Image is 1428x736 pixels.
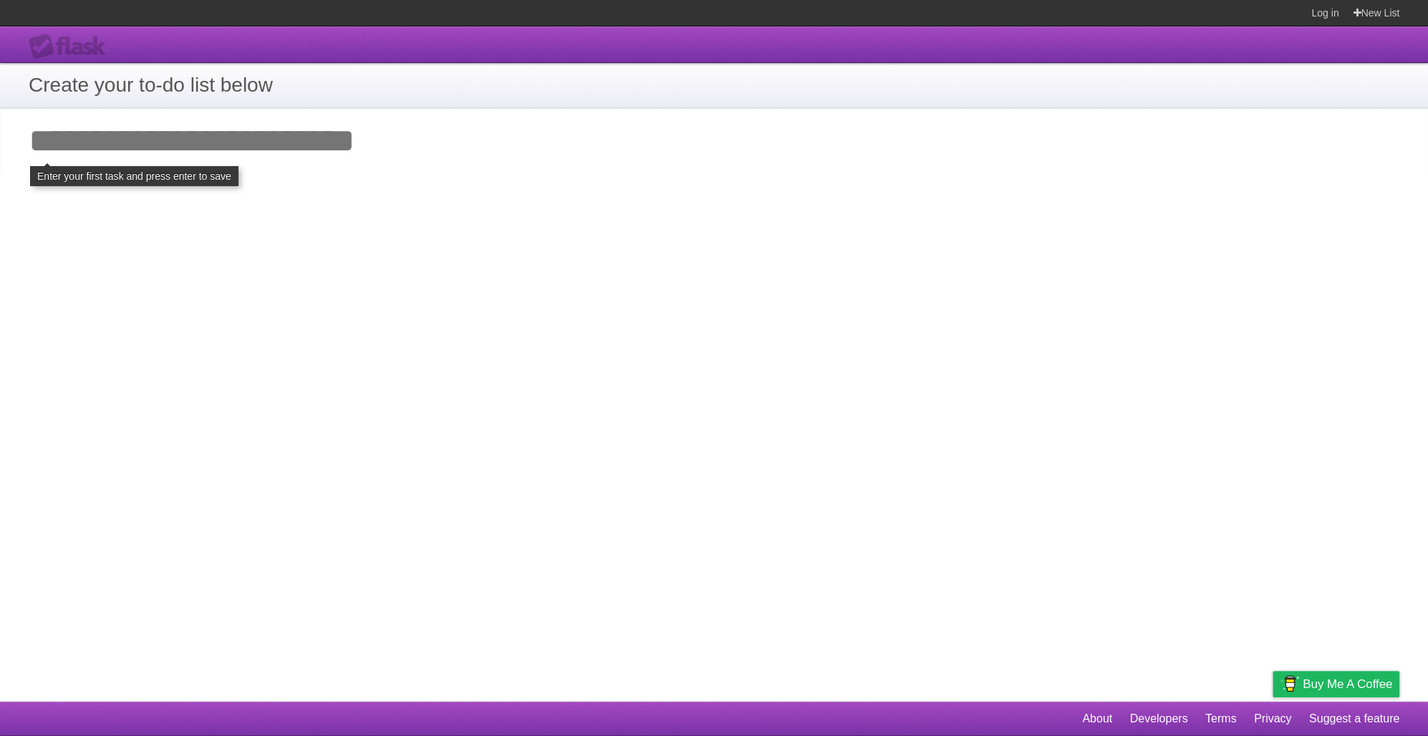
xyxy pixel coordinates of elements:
[1303,672,1392,697] span: Buy me a coffee
[29,34,115,59] div: Flask
[29,70,1399,100] h1: Create your to-do list below
[1082,705,1112,732] a: About
[1280,672,1299,696] img: Buy me a coffee
[1205,705,1237,732] a: Terms
[1309,705,1399,732] a: Suggest a feature
[1273,671,1399,697] a: Buy me a coffee
[1129,705,1187,732] a: Developers
[1254,705,1291,732] a: Privacy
